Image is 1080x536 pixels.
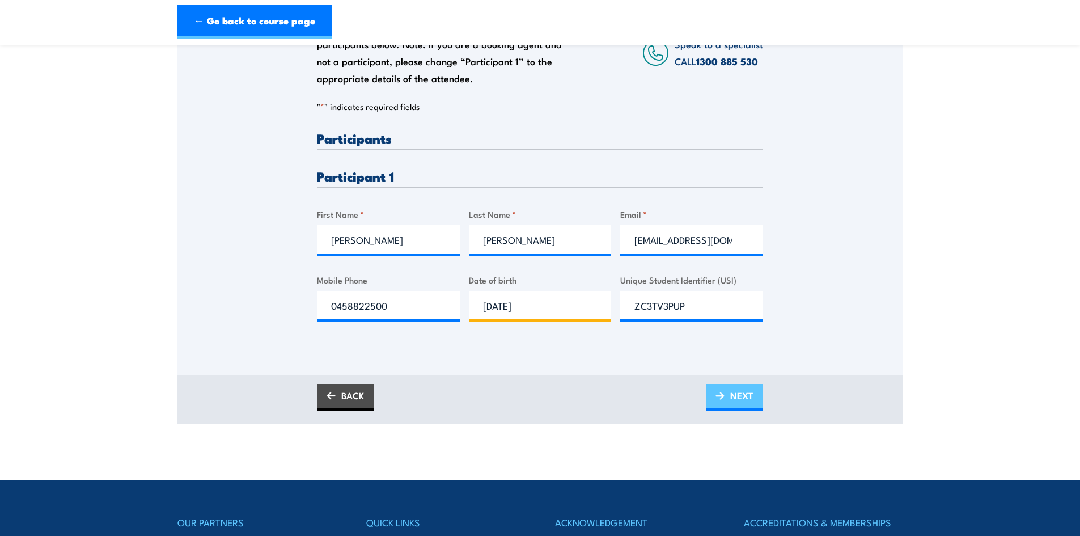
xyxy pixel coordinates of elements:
[469,208,612,221] label: Last Name
[620,208,763,221] label: Email
[317,384,374,411] a: BACK
[730,381,753,411] span: NEXT
[620,273,763,286] label: Unique Student Identifier (USI)
[177,5,332,39] a: ← Go back to course page
[366,514,525,530] h4: QUICK LINKS
[744,514,903,530] h4: ACCREDITATIONS & MEMBERSHIPS
[696,54,758,69] a: 1300 885 530
[317,273,460,286] label: Mobile Phone
[317,132,763,145] h3: Participants
[317,170,763,183] h3: Participant 1
[675,37,763,68] span: Speak to a specialist CALL
[317,208,460,221] label: First Name
[555,514,714,530] h4: ACKNOWLEDGEMENT
[469,273,612,286] label: Date of birth
[706,384,763,411] a: NEXT
[317,101,763,112] p: " " indicates required fields
[177,514,336,530] h4: OUR PARTNERS
[317,19,574,87] div: Please provide names and contact details for each of the participants below. Note: If you are a b...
